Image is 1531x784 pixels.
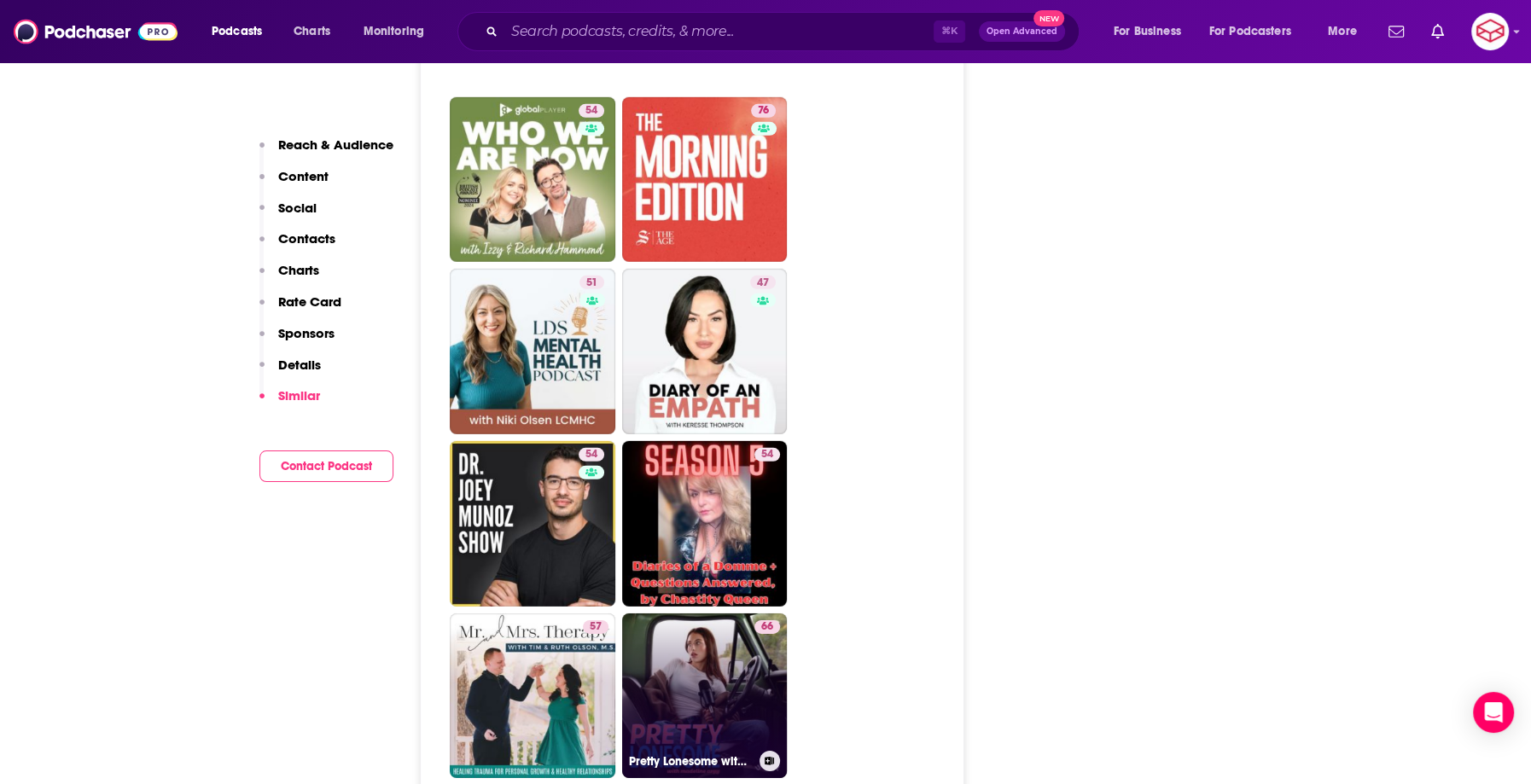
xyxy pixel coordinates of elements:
button: Rate Card [259,293,341,325]
a: 54 [450,441,615,607]
a: 51 [579,276,604,289]
a: 57 [450,613,615,779]
p: Rate Card [278,293,341,310]
a: 66Pretty Lonesome with [PERSON_NAME] [622,613,788,779]
p: Details [278,357,321,373]
a: Show notifications dropdown [1382,17,1411,46]
a: 54 [579,104,604,118]
p: Contacts [278,230,335,247]
button: Charts [259,262,319,293]
span: 54 [585,102,597,119]
span: For Business [1114,20,1181,44]
span: 47 [757,275,769,292]
a: 66 [754,620,780,634]
button: Details [259,357,321,388]
button: Social [259,200,317,231]
button: open menu [1198,18,1316,45]
span: 57 [590,618,602,636]
button: Reach & Audience [259,136,393,168]
button: open menu [200,18,284,45]
span: Logged in as callista [1471,13,1509,50]
a: 54 [450,97,615,263]
a: 51 [450,269,615,434]
span: Charts [294,20,330,44]
button: open menu [352,18,446,45]
span: 76 [758,102,769,119]
p: Charts [278,262,319,278]
span: More [1328,20,1357,44]
button: Show profile menu [1471,13,1509,50]
span: ⌘ K [934,20,965,43]
span: Podcasts [212,20,262,44]
div: Search podcasts, credits, & more... [474,12,1096,51]
button: Sponsors [259,325,335,357]
a: 76 [622,97,788,263]
button: open menu [1316,18,1378,45]
button: Contact Podcast [259,450,393,482]
p: Social [278,200,317,216]
span: 54 [761,446,773,463]
button: Similar [259,387,320,419]
button: Contacts [259,230,335,262]
h3: Pretty Lonesome with [PERSON_NAME] [629,754,753,769]
button: open menu [1102,18,1202,45]
a: Show notifications dropdown [1424,17,1451,46]
span: 51 [586,275,597,292]
p: Similar [278,387,320,404]
div: Open Intercom Messenger [1473,692,1514,733]
a: 54 [622,441,788,607]
a: 47 [622,269,788,434]
span: For Podcasters [1209,20,1291,44]
span: 66 [761,618,773,636]
a: Charts [282,18,341,45]
a: 76 [751,104,776,118]
p: Reach & Audience [278,136,393,153]
span: Open Advanced [987,27,1057,36]
span: 54 [585,446,597,463]
a: 57 [583,620,608,634]
p: Content [278,168,329,184]
button: Content [259,168,329,200]
a: 47 [750,276,776,289]
input: Search podcasts, credits, & more... [504,18,934,45]
img: User Profile [1471,13,1509,50]
img: Podchaser - Follow, Share and Rate Podcasts [14,15,178,48]
p: Sponsors [278,325,335,341]
button: Open AdvancedNew [979,21,1065,42]
a: 54 [579,448,604,462]
span: New [1033,10,1064,26]
a: 54 [754,448,780,462]
span: Monitoring [364,20,424,44]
